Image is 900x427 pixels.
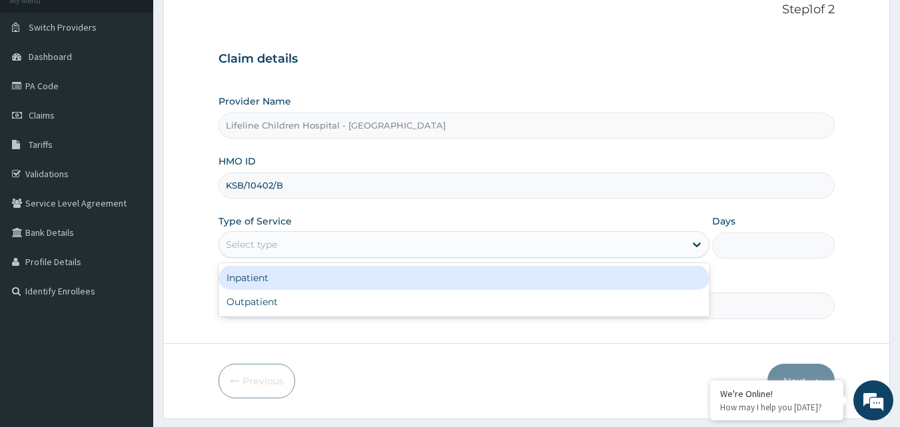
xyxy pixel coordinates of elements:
span: Claims [29,109,55,121]
button: Previous [219,364,295,398]
div: Inpatient [219,266,709,290]
div: Select type [226,238,277,251]
h3: Claim details [219,52,835,67]
button: Next [767,364,835,398]
label: Type of Service [219,214,292,228]
div: We're Online! [720,388,833,400]
label: HMO ID [219,155,256,168]
p: Step 1 of 2 [219,3,835,17]
div: Outpatient [219,290,709,314]
p: How may I help you today? [720,402,833,413]
span: Switch Providers [29,21,97,33]
label: Provider Name [219,95,291,108]
input: Enter HMO ID [219,173,835,199]
span: Dashboard [29,51,72,63]
label: Days [712,214,735,228]
span: Tariffs [29,139,53,151]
